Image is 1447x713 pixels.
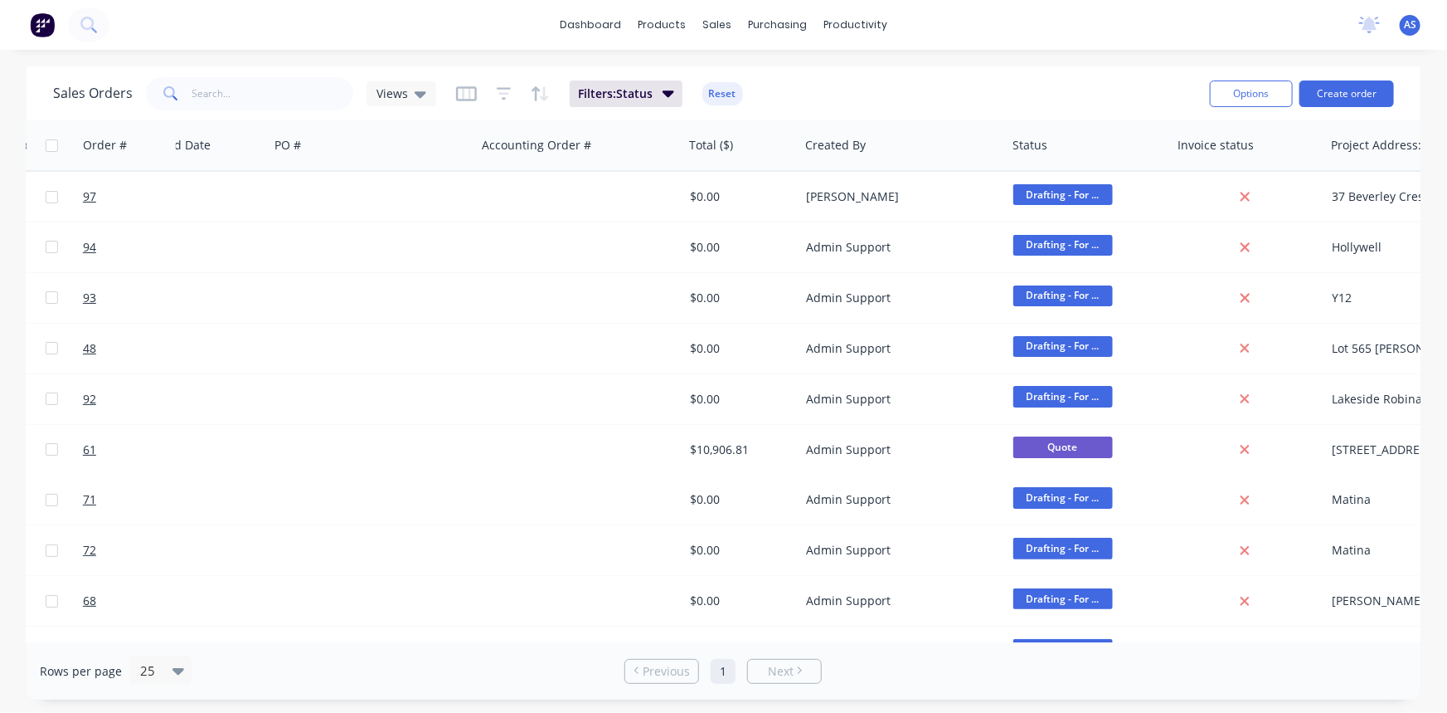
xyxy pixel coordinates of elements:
[618,659,828,684] ul: Pagination
[83,391,96,408] span: 92
[690,188,788,205] div: $0.00
[274,137,301,154] div: PO #
[629,12,694,37] div: products
[83,491,96,508] span: 71
[570,81,682,107] button: Filters:Status
[740,12,815,37] div: purchasing
[806,542,990,559] div: Admin Support
[53,85,133,101] h1: Sales Orders
[643,663,690,680] span: Previous
[139,593,263,609] div: [DATE]
[690,593,788,609] div: $0.00
[83,593,96,609] span: 68
[694,12,740,37] div: sales
[1013,437,1113,457] span: Quote
[1013,235,1113,256] span: Drafting - For ...
[1299,81,1394,107] button: Create order
[83,324,182,374] a: 48
[139,188,263,205] div: [DATE]
[806,491,990,508] div: Admin Support
[139,491,263,508] div: [DATE]
[139,239,263,256] div: [DATE]
[578,85,653,102] span: Filters: Status
[1013,386,1113,407] span: Drafting - For ...
[1012,137,1047,154] div: Status
[139,442,263,458] div: [DATE]
[1013,336,1113,357] span: Drafting - For ...
[83,290,96,306] span: 93
[690,340,788,357] div: $0.00
[690,391,788,408] div: $0.00
[1013,588,1113,609] span: Drafting - For ...
[806,391,990,408] div: Admin Support
[690,542,788,559] div: $0.00
[83,542,96,559] span: 72
[83,425,182,475] a: 61
[1013,487,1113,508] span: Drafting - For ...
[748,663,821,680] a: Next page
[551,12,629,37] a: dashboard
[83,273,182,323] a: 93
[1013,538,1113,559] span: Drafting - For ...
[1404,17,1416,32] span: AS
[1210,81,1293,107] button: Options
[702,82,743,105] button: Reset
[83,188,96,205] span: 97
[1178,137,1255,154] div: Invoice status
[30,12,55,37] img: Factory
[690,442,788,458] div: $10,906.81
[806,442,990,458] div: Admin Support
[1332,137,1422,154] div: Project Address:
[83,475,182,525] a: 71
[192,77,354,110] input: Search...
[83,137,127,154] div: Order #
[83,340,96,357] span: 48
[1013,184,1113,205] span: Drafting - For ...
[139,340,263,357] div: [DATE]
[83,222,182,272] a: 94
[690,290,788,306] div: $0.00
[376,85,408,102] span: Views
[83,239,96,256] span: 94
[1013,286,1113,306] span: Drafting - For ...
[83,172,182,222] a: 97
[625,663,698,680] a: Previous page
[806,340,990,357] div: Admin Support
[139,391,263,408] div: [DATE]
[139,290,263,306] div: [DATE]
[482,137,591,154] div: Accounting Order #
[806,239,990,256] div: Admin Support
[806,290,990,306] div: Admin Support
[689,137,733,154] div: Total ($)
[690,239,788,256] div: $0.00
[806,188,990,205] div: [PERSON_NAME]
[1013,639,1113,660] span: Drafting - For ...
[139,542,263,559] div: [DATE]
[40,663,122,680] span: Rows per page
[83,576,182,626] a: 68
[711,659,736,684] a: Page 1 is your current page
[690,491,788,508] div: $0.00
[83,525,182,575] a: 72
[806,593,990,609] div: Admin Support
[83,627,182,676] a: 70
[83,374,182,424] a: 92
[805,137,866,154] div: Created By
[815,12,896,37] div: productivity
[83,442,96,458] span: 61
[768,663,794,680] span: Next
